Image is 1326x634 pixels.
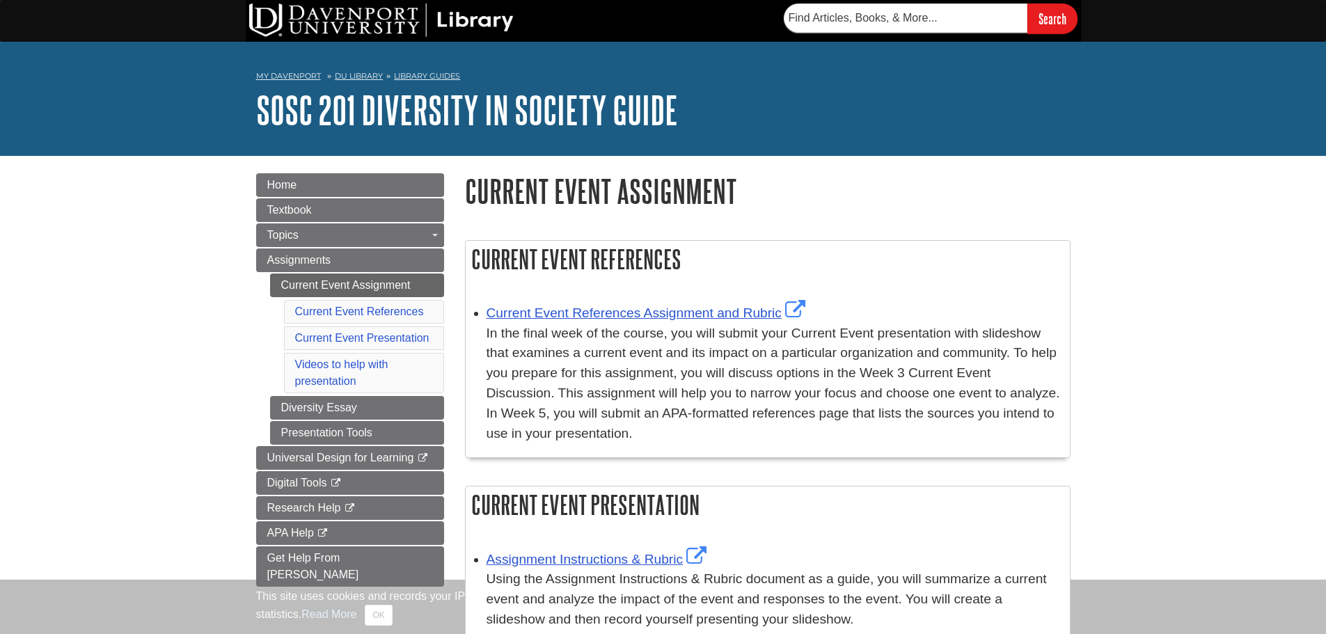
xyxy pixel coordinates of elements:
[267,502,341,514] span: Research Help
[249,3,514,37] img: DU Library
[295,332,429,344] a: Current Event Presentation
[784,3,1078,33] form: Searches DU Library's articles, books, and more
[466,241,1070,278] h2: Current Event References
[256,446,444,470] a: Universal Design for Learning
[256,173,444,587] div: Guide Page Menu
[267,527,314,539] span: APA Help
[256,173,444,197] a: Home
[256,70,321,82] a: My Davenport
[784,3,1027,33] input: Find Articles, Books, & More...
[270,274,444,297] a: Current Event Assignment
[267,452,414,463] span: Universal Design for Learning
[267,179,297,191] span: Home
[417,454,429,463] i: This link opens in a new window
[267,204,312,216] span: Textbook
[487,569,1063,629] div: Using the Assignment Instructions & Rubric document as a guide, you will summarize a current even...
[267,229,299,241] span: Topics
[256,223,444,247] a: Topics
[256,88,678,132] a: SOSC 201 Diversity in Society Guide
[256,521,444,545] a: APA Help
[256,198,444,222] a: Textbook
[267,552,359,580] span: Get Help From [PERSON_NAME]
[487,324,1063,444] div: In the final week of the course, you will submit your Current Event presentation with slideshow t...
[295,306,424,317] a: Current Event References
[295,358,388,387] a: Videos to help with presentation
[487,306,809,320] a: Link opens in new window
[256,248,444,272] a: Assignments
[317,529,329,538] i: This link opens in a new window
[267,477,327,489] span: Digital Tools
[267,254,331,266] span: Assignments
[394,71,460,81] a: Library Guides
[270,421,444,445] a: Presentation Tools
[256,546,444,587] a: Get Help From [PERSON_NAME]
[270,396,444,420] a: Diversity Essay
[1027,3,1078,33] input: Search
[465,173,1071,209] h1: Current Event Assignment
[487,552,711,566] a: Link opens in new window
[466,486,1070,523] h2: Current Event Presentation
[256,67,1071,89] nav: breadcrumb
[256,471,444,495] a: Digital Tools
[344,504,356,513] i: This link opens in a new window
[335,71,383,81] a: DU Library
[256,496,444,520] a: Research Help
[330,479,342,488] i: This link opens in a new window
